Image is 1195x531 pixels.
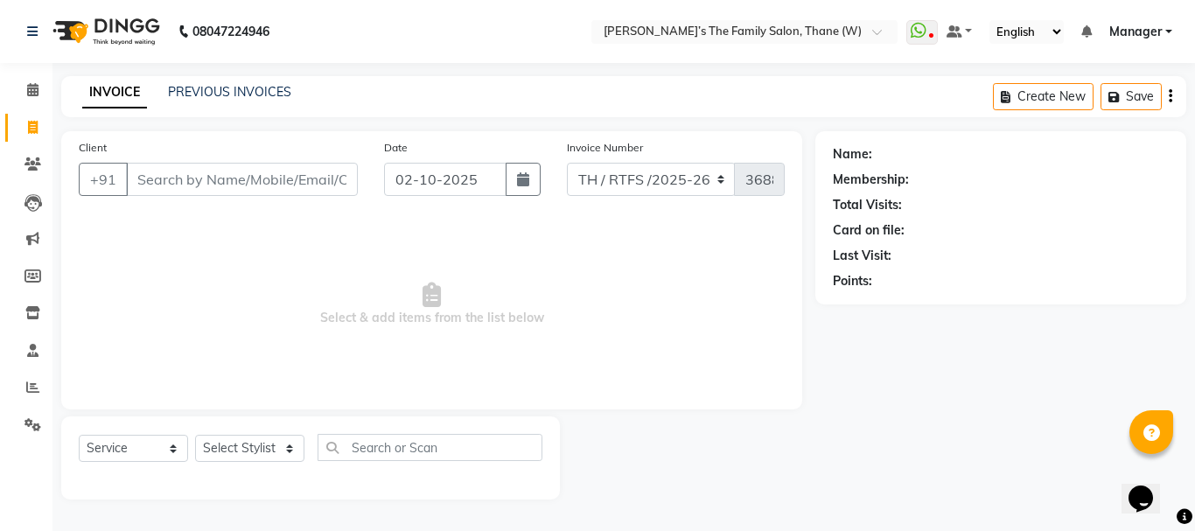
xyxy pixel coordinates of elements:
button: Save [1101,83,1162,110]
label: Client [79,140,107,156]
div: Last Visit: [833,247,891,265]
div: Name: [833,145,872,164]
input: Search or Scan [318,434,542,461]
div: Membership: [833,171,909,189]
label: Date [384,140,408,156]
img: logo [45,7,164,56]
button: Create New [993,83,1094,110]
iframe: chat widget [1122,461,1178,514]
div: Card on file: [833,221,905,240]
div: Points: [833,272,872,290]
span: Select & add items from the list below [79,217,785,392]
a: PREVIOUS INVOICES [168,84,291,100]
div: Total Visits: [833,196,902,214]
b: 08047224946 [192,7,269,56]
button: +91 [79,163,128,196]
input: Search by Name/Mobile/Email/Code [126,163,358,196]
label: Invoice Number [567,140,643,156]
span: Manager [1109,23,1162,41]
a: INVOICE [82,77,147,108]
